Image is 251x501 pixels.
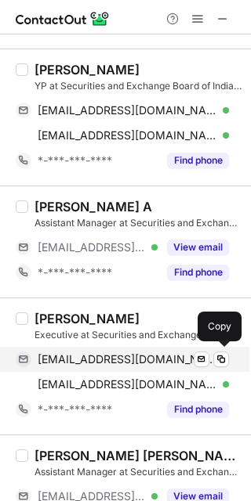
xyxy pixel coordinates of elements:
[35,79,242,93] div: YP at Securities and Exchange Board of India (SEBI)
[38,103,217,117] span: [EMAIL_ADDRESS][DOMAIN_NAME]
[35,311,140,326] div: [PERSON_NAME]
[35,328,242,342] div: Executive at Securities and Exchange Board of India (SEBI)
[38,352,217,366] span: [EMAIL_ADDRESS][DOMAIN_NAME]
[38,377,217,391] span: [EMAIL_ADDRESS][DOMAIN_NAME]
[35,216,242,230] div: Assistant Manager at Securities and Exchange Board of India (SEBI)
[35,448,242,463] div: [PERSON_NAME] [PERSON_NAME]
[167,402,229,417] button: Reveal Button
[167,265,229,280] button: Reveal Button
[35,62,140,77] div: [PERSON_NAME]
[35,199,152,214] div: [PERSON_NAME] A
[38,128,217,142] span: [EMAIL_ADDRESS][DOMAIN_NAME]
[35,465,242,479] div: Assistant Manager at Securities and Exchange Board of India (SEBI)
[16,9,110,28] img: ContactOut v5.3.10
[167,153,229,168] button: Reveal Button
[167,240,229,255] button: Reveal Button
[38,240,146,254] span: [EMAIL_ADDRESS][DOMAIN_NAME]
